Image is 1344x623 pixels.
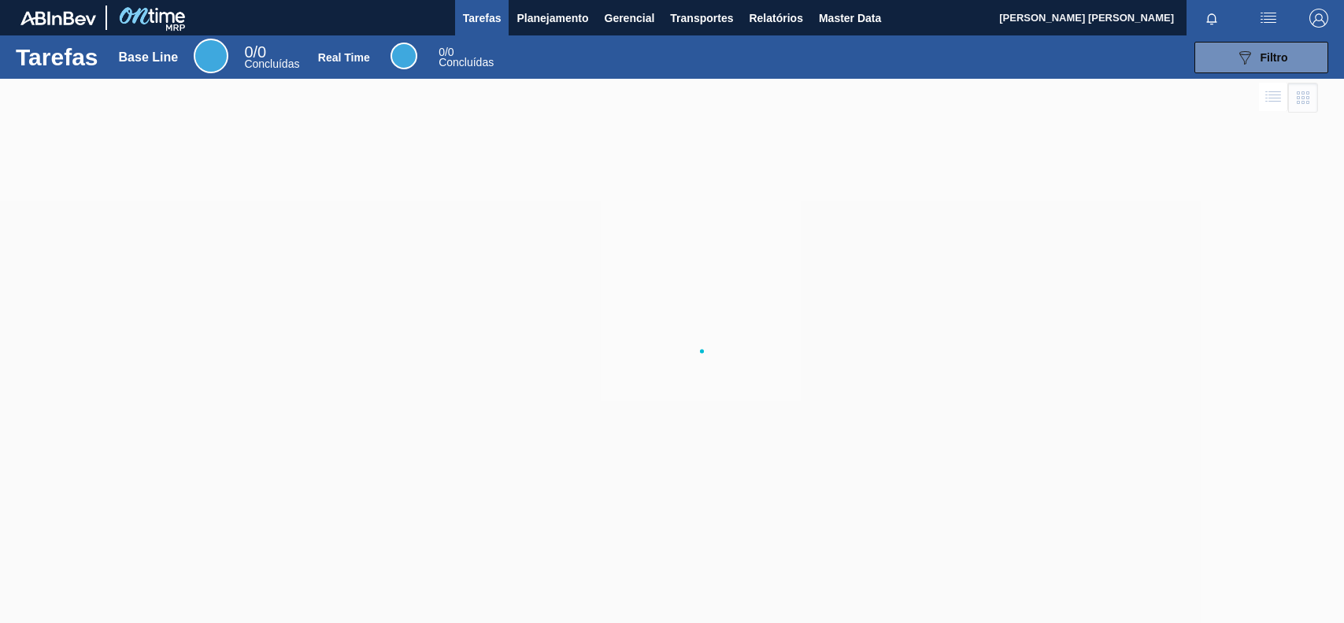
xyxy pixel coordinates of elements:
[391,43,417,69] div: Real Time
[318,51,370,64] div: Real Time
[1259,9,1278,28] img: userActions
[516,9,588,28] span: Planejamento
[119,50,179,65] div: Base Line
[605,9,655,28] span: Gerencial
[20,11,96,25] img: TNhmsLtSVTkK8tSr43FrP2fwEKptu5GPRR3wAAAABJRU5ErkJggg==
[670,9,733,28] span: Transportes
[439,47,494,68] div: Real Time
[16,48,98,66] h1: Tarefas
[244,46,299,69] div: Base Line
[244,43,266,61] span: / 0
[1261,51,1288,64] span: Filtro
[463,9,502,28] span: Tarefas
[244,43,253,61] span: 0
[439,56,494,69] span: Concluídas
[439,46,445,58] span: 0
[439,46,454,58] span: / 0
[1187,7,1237,29] button: Notificações
[1194,42,1328,73] button: Filtro
[244,57,299,70] span: Concluídas
[819,9,881,28] span: Master Data
[1309,9,1328,28] img: Logout
[194,39,228,73] div: Base Line
[749,9,802,28] span: Relatórios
